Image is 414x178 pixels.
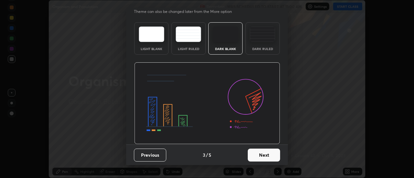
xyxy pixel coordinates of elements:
h4: 5 [209,152,211,158]
h4: / [206,152,208,158]
div: Light Ruled [176,47,202,50]
div: Dark Blank [212,47,238,50]
img: lightTheme.e5ed3b09.svg [139,26,164,42]
img: lightRuledTheme.5fabf969.svg [176,26,201,42]
img: darkRuledTheme.de295e13.svg [250,26,275,42]
p: Theme can also be changed later from the More option [134,9,239,15]
div: Dark Ruled [250,47,276,50]
button: Previous [134,149,166,162]
button: Next [248,149,280,162]
img: darkTheme.f0cc69e5.svg [213,26,238,42]
div: Light Blank [138,47,164,50]
img: darkThemeBanner.d06ce4a2.svg [134,62,280,144]
h4: 3 [203,152,205,158]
